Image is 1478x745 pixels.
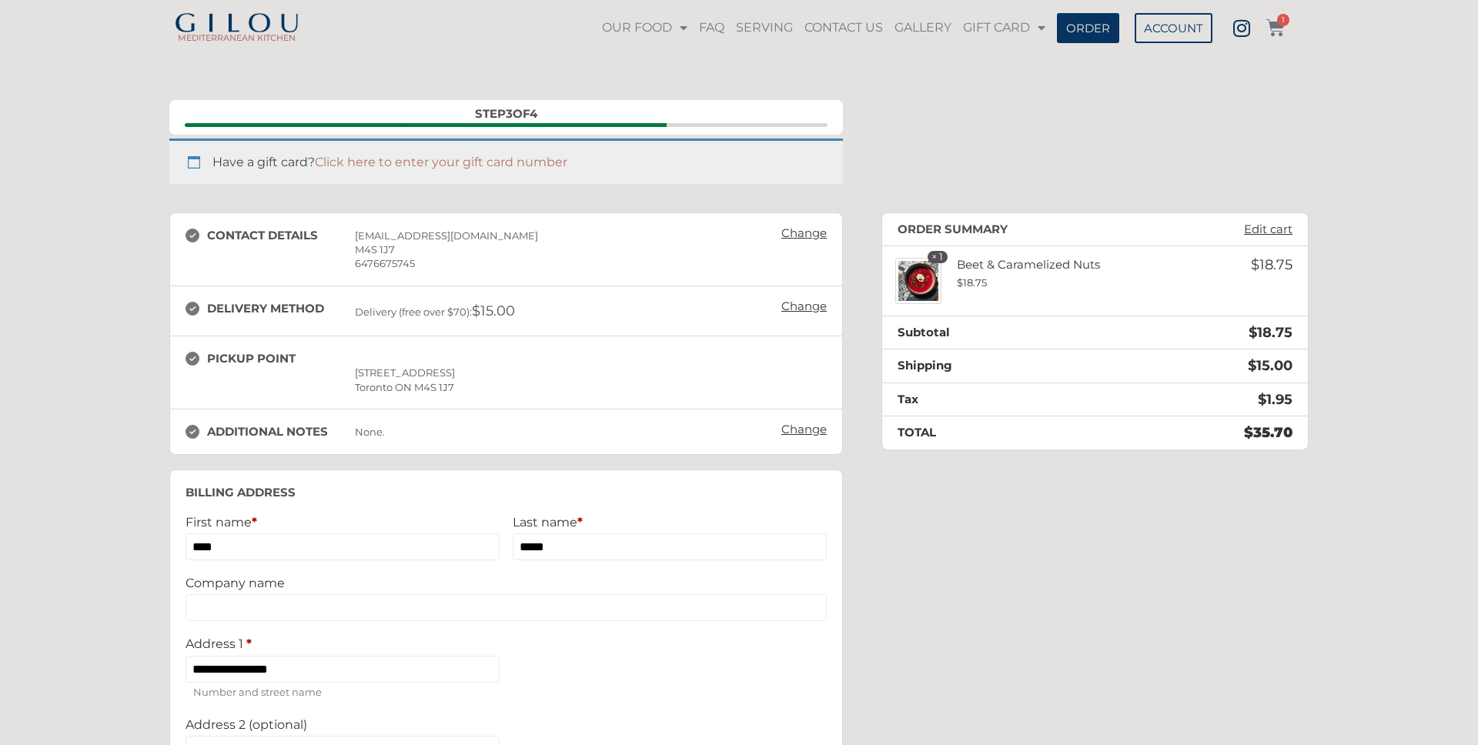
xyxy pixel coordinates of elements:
[506,106,513,121] span: 3
[957,276,963,289] span: $
[1057,13,1119,43] a: ORDER
[173,13,300,35] img: Gilou Logo
[959,10,1049,45] a: GIFT CARD
[186,515,500,530] label: First name
[1244,424,1292,441] bdi: 35.70
[246,636,252,651] abbr: required
[186,425,355,439] h3: Additional notes
[1258,391,1266,408] span: $
[355,242,765,256] div: M4S 1J7
[169,212,843,287] section: Contact details
[1144,22,1203,34] span: ACCOUNT
[801,10,887,45] a: CONTACT US
[186,229,355,242] h3: Contact details
[597,10,1050,45] nav: Menu
[186,486,827,499] h3: Billing address
[1248,357,1256,374] span: $
[315,155,567,169] a: Click here to enter your gift card number
[1251,256,1259,273] span: $
[185,108,828,119] div: Step of
[882,349,1103,383] th: Shipping
[1251,256,1292,273] bdi: 18.75
[186,576,827,590] label: Company name
[882,316,1103,349] th: Subtotal
[169,139,843,184] div: Have a gift card?
[1258,391,1292,408] bdi: 1.95
[530,106,537,121] span: 4
[355,256,765,270] div: 6476675745
[1249,324,1292,341] bdi: 18.75
[1266,18,1285,37] a: 1
[957,276,987,289] bdi: 18.75
[898,222,1008,236] h3: Order summary
[1135,13,1212,43] a: ACCOUNT
[1249,324,1257,341] span: $
[895,258,941,304] img: Beet & Caramelized Nuts
[186,683,500,703] span: Number and street name
[186,636,500,651] label: Address 1
[472,302,480,319] span: $
[882,383,1103,416] th: Tax
[882,416,1103,449] th: Total
[186,717,500,732] label: Address 2
[1248,357,1292,374] span: 15.00
[695,10,728,45] a: FAQ
[186,302,355,316] h3: Delivery method
[355,229,765,242] div: [EMAIL_ADDRESS][DOMAIN_NAME]
[507,123,667,127] span: Billing address
[355,302,765,321] div: Delivery (free over $70):
[1277,14,1289,26] span: 1
[169,286,843,455] section: Delivery / Pickup address
[1066,22,1110,34] span: ORDER
[774,296,834,317] a: Change: Delivery method
[169,34,304,42] h2: MEDITERRANEAN KITCHEN
[249,717,307,732] span: (optional)
[941,258,1184,289] div: Beet & Caramelized Nuts
[1244,424,1253,441] span: $
[1236,222,1300,236] a: Edit cart
[355,425,765,439] div: None.
[598,10,691,45] a: OUR FOOD
[513,515,827,530] label: Last name
[732,10,797,45] a: SERVING
[185,123,346,127] span: Contact details
[774,419,834,440] a: Change: Additional notes
[186,352,355,366] h3: Pickup point
[346,123,507,127] span: Delivery / Pickup address
[355,366,765,393] div: [STREET_ADDRESS] Toronto ON M4S 1J7
[928,251,948,263] strong: × 1
[774,222,834,244] a: Change: Contact details
[891,10,955,45] a: GALLERY
[472,302,515,319] span: 15.00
